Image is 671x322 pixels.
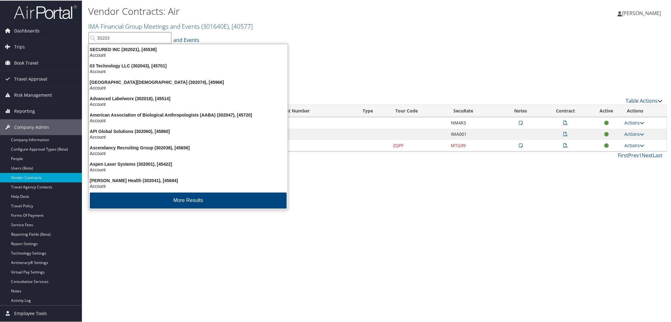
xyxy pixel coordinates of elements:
[14,38,25,54] span: Trips
[14,103,35,118] span: Reporting
[85,166,291,172] div: Account
[14,4,77,19] img: airportal-logo.png
[625,142,645,148] a: Actions
[85,62,291,68] div: 03 Technology LLC (302043), [45701]
[14,119,49,135] span: Company Admin
[617,3,667,22] a: [PERSON_NAME]
[14,87,52,102] span: Risk Management
[390,139,448,151] td: ZQPF
[85,112,291,117] div: American Association of Biological Anthropologists (AABA) (302047), [45720]
[628,151,639,158] a: Prev
[85,177,291,183] div: [PERSON_NAME] Health (302041), [45684]
[653,151,662,158] a: Last
[85,144,291,150] div: Ascendancy Recruiting Group (302036), [45656]
[85,68,291,74] div: Account
[201,21,229,30] span: ( 301640E )
[85,95,291,101] div: Advanced Labelworx (302018), [45514]
[625,130,645,136] a: Actions
[591,104,622,117] th: Active: activate to sort column ascending
[85,117,291,123] div: Account
[618,151,628,158] a: First
[357,104,390,117] th: Type: activate to sort column ascending
[14,55,38,70] span: Book Travel
[267,104,357,117] th: Account Number: activate to sort column ascending
[390,104,448,117] th: Tour Code: activate to sort column ascending
[14,305,47,321] span: Employee Tools
[90,192,287,208] button: More Results
[639,151,642,158] a: 1
[626,97,662,104] a: Table Actions
[448,104,502,117] th: SecuRate: activate to sort column ascending
[625,119,645,125] a: Actions
[448,128,502,139] td: IMA001
[540,104,591,117] th: Contract: activate to sort column ascending
[448,139,502,151] td: MTG99
[622,104,667,117] th: Actions
[85,128,291,134] div: API Global Solutions (302060), [45860]
[14,22,40,38] span: Dashboards
[448,117,502,128] td: NM4K5
[14,71,47,86] span: Travel Approval
[85,101,291,106] div: Account
[85,46,291,52] div: SECURED INC (302021), [45538]
[85,52,291,57] div: Account
[502,104,540,117] th: Notes: activate to sort column ascending
[642,151,653,158] a: Next
[85,150,291,156] div: Account
[85,79,291,84] div: [GEOGRAPHIC_DATA][DEMOGRAPHIC_DATA] (302074), [45966]
[88,69,667,86] div: There is
[88,21,253,30] a: IMA Financial Group Meetings and Events
[85,134,291,139] div: Account
[622,9,661,16] span: [PERSON_NAME]
[85,161,291,166] div: Aspen Laser Systems (302001), [45422]
[229,21,253,30] span: , [ 40577 ]
[89,32,171,43] input: Search Accounts
[88,4,474,17] h1: Vendor Contracts: Air
[85,183,291,188] div: Account
[85,84,291,90] div: Account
